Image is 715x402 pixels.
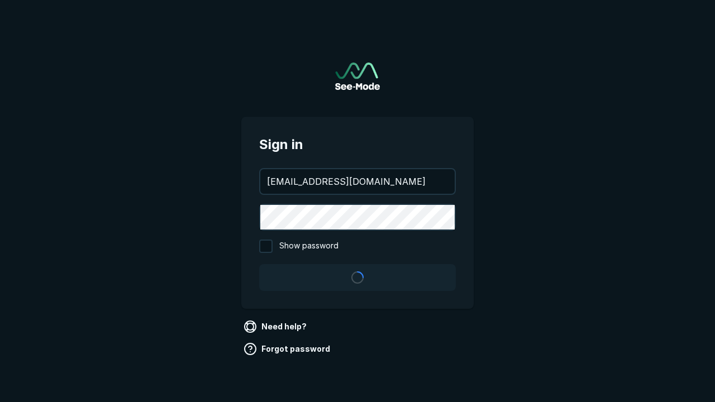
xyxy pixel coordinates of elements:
a: Forgot password [241,340,335,358]
span: Sign in [259,135,456,155]
img: See-Mode Logo [335,63,380,90]
a: Go to sign in [335,63,380,90]
span: Show password [279,240,339,253]
a: Need help? [241,318,311,336]
input: your@email.com [260,169,455,194]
